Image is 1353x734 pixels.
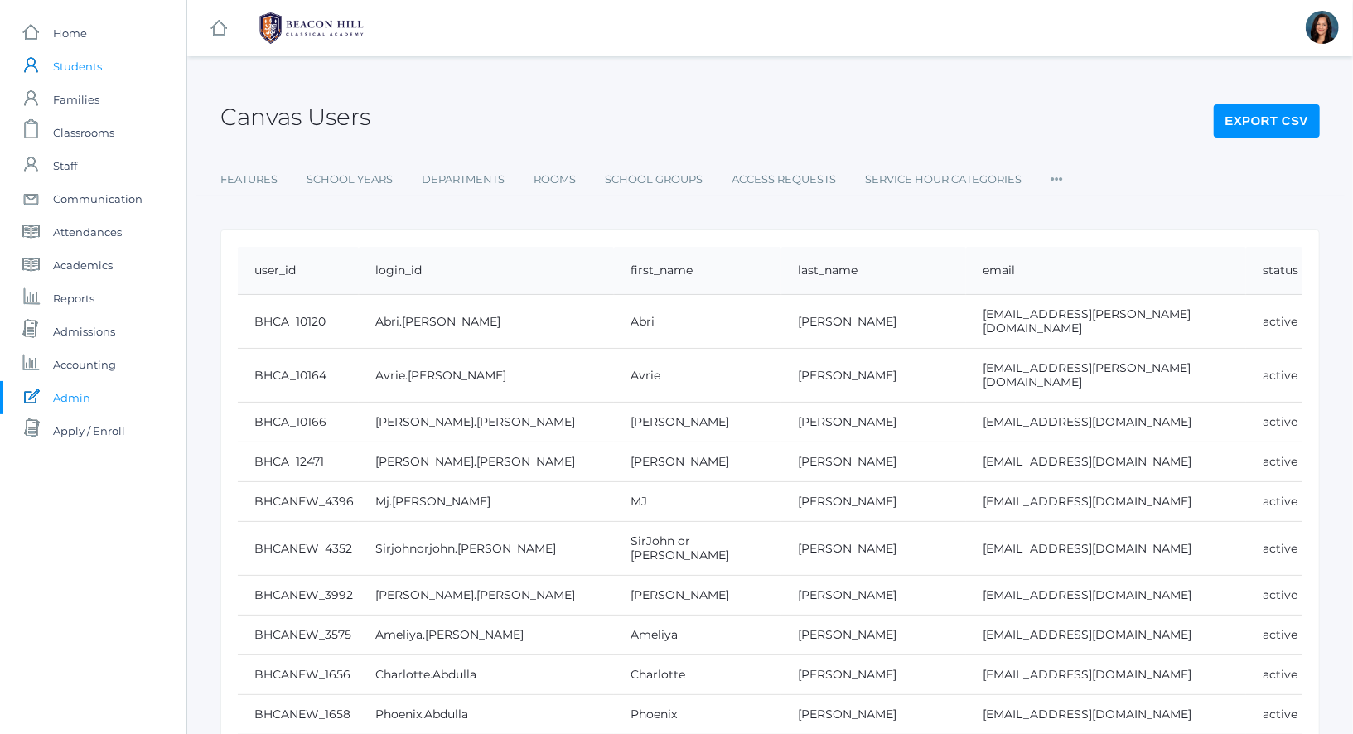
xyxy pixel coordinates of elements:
[614,616,781,655] td: Ameliya
[220,104,370,130] h2: Canvas Users
[966,482,1246,522] td: [EMAIL_ADDRESS][DOMAIN_NAME]
[966,247,1246,295] th: email
[53,315,115,348] span: Admissions
[238,349,359,403] td: BHCA_10164
[966,403,1246,442] td: [EMAIL_ADDRESS][DOMAIN_NAME]
[359,349,614,403] td: Avrie.[PERSON_NAME]
[53,50,102,83] span: Students
[732,163,836,196] a: Access Requests
[1246,295,1302,349] td: active
[359,295,614,349] td: Abri.[PERSON_NAME]
[53,249,113,282] span: Academics
[53,116,114,149] span: Classrooms
[1306,11,1339,44] div: Curcinda Young
[238,576,359,616] td: BHCANEW_3992
[1246,522,1302,576] td: active
[781,482,966,522] td: [PERSON_NAME]
[249,7,374,49] img: BHCALogos-05-308ed15e86a5a0abce9b8dd61676a3503ac9727e845dece92d48e8588c001991.png
[966,295,1246,349] td: [EMAIL_ADDRESS][PERSON_NAME][DOMAIN_NAME]
[605,163,703,196] a: School Groups
[614,655,781,695] td: Charlotte
[614,403,781,442] td: [PERSON_NAME]
[238,616,359,655] td: BHCANEW_3575
[614,295,781,349] td: Abri
[1246,655,1302,695] td: active
[1246,482,1302,522] td: active
[359,442,614,482] td: [PERSON_NAME].[PERSON_NAME]
[534,163,576,196] a: Rooms
[53,149,77,182] span: Staff
[1246,616,1302,655] td: active
[614,442,781,482] td: [PERSON_NAME]
[53,282,94,315] span: Reports
[238,442,359,482] td: BHCA_12471
[359,247,614,295] th: login_id
[359,403,614,442] td: [PERSON_NAME].[PERSON_NAME]
[614,247,781,295] th: first_name
[781,616,966,655] td: [PERSON_NAME]
[781,295,966,349] td: [PERSON_NAME]
[238,655,359,695] td: BHCANEW_1656
[614,522,781,576] td: SirJohn or [PERSON_NAME]
[53,17,87,50] span: Home
[966,522,1246,576] td: [EMAIL_ADDRESS][DOMAIN_NAME]
[1246,442,1302,482] td: active
[781,403,966,442] td: [PERSON_NAME]
[238,295,359,349] td: BHCA_10120
[1246,403,1302,442] td: active
[53,182,143,215] span: Communication
[614,349,781,403] td: Avrie
[614,482,781,522] td: MJ
[53,381,90,414] span: Admin
[781,655,966,695] td: [PERSON_NAME]
[238,247,359,295] th: user_id
[966,655,1246,695] td: [EMAIL_ADDRESS][DOMAIN_NAME]
[359,655,614,695] td: Charlotte.Abdulla
[307,163,393,196] a: School Years
[966,616,1246,655] td: [EMAIL_ADDRESS][DOMAIN_NAME]
[865,163,1022,196] a: Service Hour Categories
[781,576,966,616] td: [PERSON_NAME]
[53,215,122,249] span: Attendances
[359,616,614,655] td: Ameliya.[PERSON_NAME]
[1225,113,1308,128] a: Export CSV
[220,163,278,196] a: Features
[1214,104,1320,138] button: Export CSV
[53,414,125,447] span: Apply / Enroll
[781,247,966,295] th: last_name
[359,576,614,616] td: [PERSON_NAME].[PERSON_NAME]
[359,482,614,522] td: Mj.[PERSON_NAME]
[1246,247,1302,295] th: status
[966,349,1246,403] td: [EMAIL_ADDRESS][PERSON_NAME][DOMAIN_NAME]
[422,163,505,196] a: Departments
[781,522,966,576] td: [PERSON_NAME]
[781,442,966,482] td: [PERSON_NAME]
[1246,576,1302,616] td: active
[238,522,359,576] td: BHCANEW_4352
[781,349,966,403] td: [PERSON_NAME]
[1246,349,1302,403] td: active
[966,576,1246,616] td: [EMAIL_ADDRESS][DOMAIN_NAME]
[359,522,614,576] td: Sirjohnorjohn.[PERSON_NAME]
[53,348,116,381] span: Accounting
[238,482,359,522] td: BHCANEW_4396
[614,576,781,616] td: [PERSON_NAME]
[238,403,359,442] td: BHCA_10166
[53,83,99,116] span: Families
[966,442,1246,482] td: [EMAIL_ADDRESS][DOMAIN_NAME]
